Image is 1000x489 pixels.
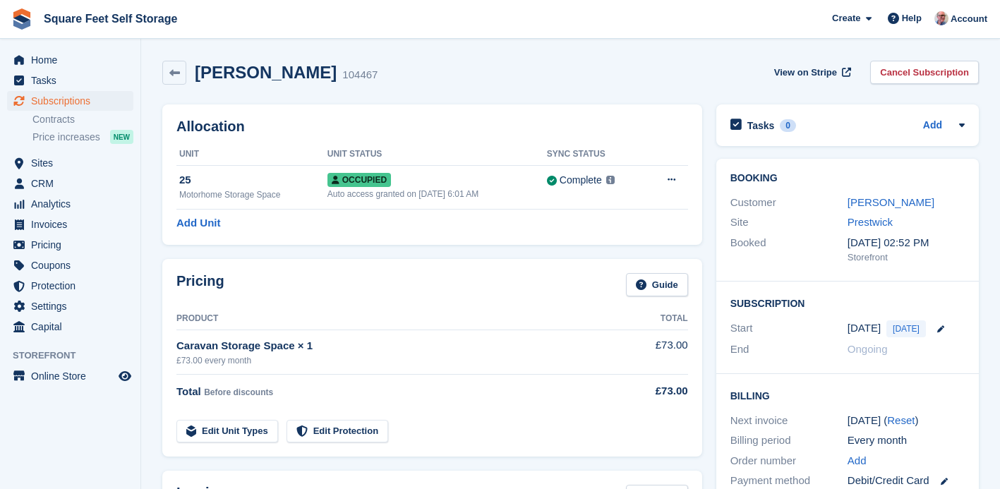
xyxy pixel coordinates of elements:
[287,420,388,443] a: Edit Protection
[32,113,133,126] a: Contracts
[730,296,965,310] h2: Subscription
[730,320,848,337] div: Start
[7,174,133,193] a: menu
[176,420,278,443] a: Edit Unit Types
[327,173,391,187] span: Occupied
[195,63,337,82] h2: [PERSON_NAME]
[730,215,848,231] div: Site
[730,342,848,358] div: End
[7,317,133,337] a: menu
[31,50,116,70] span: Home
[31,174,116,193] span: CRM
[32,129,133,145] a: Price increases NEW
[327,143,547,166] th: Unit Status
[848,320,881,337] time: 2025-09-30 00:00:00 UTC
[176,385,201,397] span: Total
[547,143,645,166] th: Sync Status
[176,273,224,296] h2: Pricing
[7,71,133,90] a: menu
[848,196,934,208] a: [PERSON_NAME]
[31,194,116,214] span: Analytics
[848,250,965,265] div: Storefront
[951,12,987,26] span: Account
[902,11,922,25] span: Help
[31,215,116,234] span: Invoices
[730,433,848,449] div: Billing period
[7,50,133,70] a: menu
[327,188,547,200] div: Auto access granted on [DATE] 6:01 AM
[626,273,688,296] a: Guide
[620,308,688,330] th: Total
[730,195,848,211] div: Customer
[848,216,893,228] a: Prestwick
[179,188,327,201] div: Motorhome Storage Space
[7,235,133,255] a: menu
[7,153,133,173] a: menu
[204,387,273,397] span: Before discounts
[179,172,327,188] div: 25
[176,119,688,135] h2: Allocation
[747,119,775,132] h2: Tasks
[31,91,116,111] span: Subscriptions
[730,388,965,402] h2: Billing
[886,320,926,337] span: [DATE]
[769,61,854,84] a: View on Stripe
[832,11,860,25] span: Create
[870,61,979,84] a: Cancel Subscription
[176,354,620,367] div: £73.00 every month
[31,296,116,316] span: Settings
[730,413,848,429] div: Next invoice
[7,215,133,234] a: menu
[7,366,133,386] a: menu
[342,67,378,83] div: 104467
[730,473,848,489] div: Payment method
[32,131,100,144] span: Price increases
[176,338,620,354] div: Caravan Storage Space × 1
[31,317,116,337] span: Capital
[848,413,965,429] div: [DATE] ( )
[730,453,848,469] div: Order number
[848,433,965,449] div: Every month
[934,11,948,25] img: David Greer
[780,119,796,132] div: 0
[848,235,965,251] div: [DATE] 02:52 PM
[606,176,615,184] img: icon-info-grey-7440780725fd019a000dd9b08b2336e03edf1995a4989e88bcd33f0948082b44.svg
[31,235,116,255] span: Pricing
[7,276,133,296] a: menu
[176,308,620,330] th: Product
[31,71,116,90] span: Tasks
[774,66,837,80] span: View on Stripe
[31,255,116,275] span: Coupons
[31,276,116,296] span: Protection
[110,130,133,144] div: NEW
[13,349,140,363] span: Storefront
[31,366,116,386] span: Online Store
[560,173,602,188] div: Complete
[923,118,942,134] a: Add
[730,235,848,265] div: Booked
[620,330,688,374] td: £73.00
[11,8,32,30] img: stora-icon-8386f47178a22dfd0bd8f6a31ec36ba5ce8667c1dd55bd0f319d3a0aa187defe.svg
[848,343,888,355] span: Ongoing
[38,7,183,30] a: Square Feet Self Storage
[176,143,327,166] th: Unit
[176,215,220,231] a: Add Unit
[7,255,133,275] a: menu
[620,383,688,399] div: £73.00
[848,473,965,489] div: Debit/Credit Card
[7,194,133,214] a: menu
[730,173,965,184] h2: Booking
[116,368,133,385] a: Preview store
[7,91,133,111] a: menu
[31,153,116,173] span: Sites
[848,453,867,469] a: Add
[7,296,133,316] a: menu
[887,414,915,426] a: Reset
